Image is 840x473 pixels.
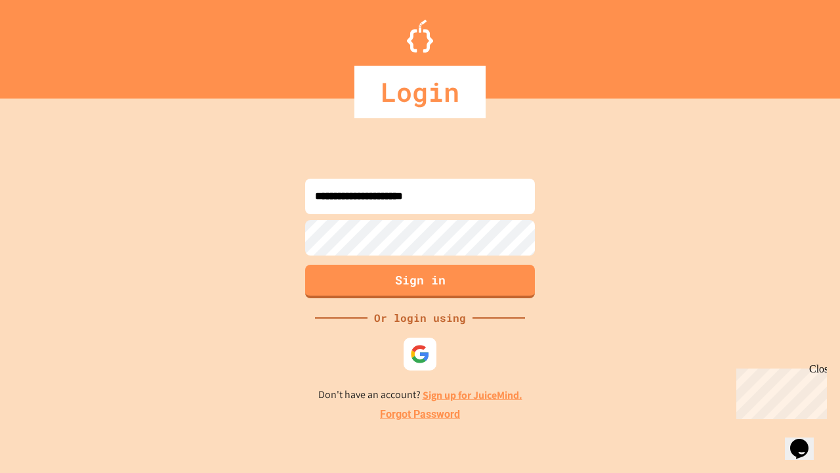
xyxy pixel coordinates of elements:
div: Or login using [367,310,472,326]
a: Forgot Password [380,407,460,422]
p: Don't have an account? [318,387,522,403]
img: Logo.svg [407,20,433,53]
button: Sign in [305,265,535,298]
iframe: chat widget [731,363,827,419]
a: Sign up for JuiceMind. [423,388,522,402]
img: google-icon.svg [410,344,430,364]
iframe: chat widget [785,420,827,460]
div: Chat with us now!Close [5,5,91,83]
div: Login [354,66,486,118]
